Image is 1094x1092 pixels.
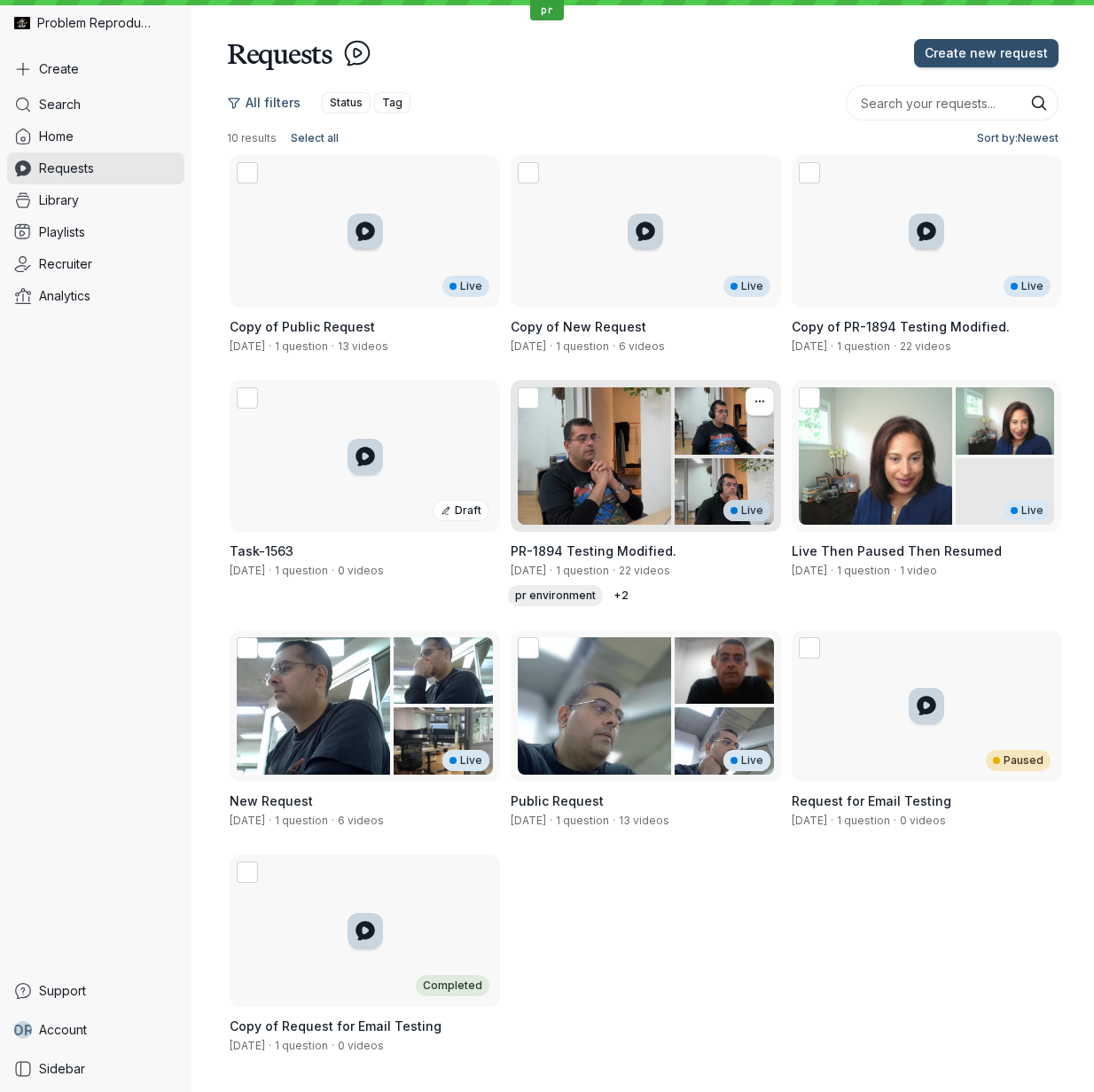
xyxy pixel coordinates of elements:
[328,814,338,828] span: ·
[13,1021,24,1039] span: D
[322,92,371,113] button: Status
[39,1060,85,1078] span: Sidebar
[246,94,301,112] span: All filters
[827,814,837,828] span: ·
[827,564,837,578] span: ·
[556,814,609,827] span: 1 question
[900,814,946,827] span: 0 videos
[511,564,546,577] span: Created by Shez Katrak
[619,564,670,577] span: 22 videos
[977,129,1059,147] span: Sort by: Newest
[39,60,79,78] span: Create
[890,564,900,578] span: ·
[837,814,890,827] span: 1 question
[39,223,85,241] span: Playlists
[291,129,339,147] span: Select all
[39,128,74,145] span: Home
[7,89,184,121] a: Search
[39,982,86,1000] span: Support
[7,1014,184,1046] a: DRAccount
[970,128,1059,149] button: Sort by:Newest
[792,543,1002,558] span: Live Then Paused Then Resumed
[7,280,184,312] a: Analytics
[619,339,665,353] span: 6 videos
[230,339,265,353] span: Created by Shez Katrak
[7,1053,184,1085] a: Sidebar
[837,564,890,577] span: 1 question
[746,387,774,416] button: More actions
[925,44,1048,62] span: Create new request
[338,339,388,353] span: 13 videos
[39,255,92,273] span: Recruiter
[39,191,79,209] span: Library
[792,814,827,827] span: Created by Shez Katrak
[511,319,646,334] span: Copy of New Request
[382,94,402,112] span: Tag
[792,319,1010,334] span: Copy of PR-1894 Testing Modified.
[890,814,900,828] span: ·
[846,85,1059,121] input: Search your requests...
[914,39,1059,67] button: Create new request
[284,128,346,149] button: Select all
[609,814,619,828] span: ·
[827,339,837,354] span: ·
[227,131,277,145] span: 10 results
[338,564,384,577] span: 0 videos
[338,1039,384,1052] span: 0 videos
[7,7,184,39] div: Problem Reproductions
[328,1039,338,1053] span: ·
[37,14,151,32] span: Problem Reproductions
[7,216,184,248] a: Playlists
[39,1021,87,1039] span: Account
[328,564,338,578] span: ·
[227,89,311,117] button: All filters
[227,35,332,71] h1: Requests
[24,1021,34,1039] span: R
[265,564,275,578] span: ·
[275,814,328,827] span: 1 question
[1030,94,1048,112] button: Search
[7,248,184,280] a: Recruiter
[275,339,328,353] span: 1 question
[338,814,384,827] span: 6 videos
[328,339,338,354] span: ·
[606,585,636,606] div: windows, browser: edge
[792,339,827,353] span: Created by Shez Katrak
[230,319,375,334] span: Copy of Public Request
[792,793,951,808] span: Request for Email Testing
[546,814,556,828] span: ·
[265,814,275,828] span: ·
[556,339,609,353] span: 1 question
[511,543,676,558] span: PR-1894 Testing Modified.
[7,121,184,152] a: Home
[792,564,827,577] span: Created by Shez Katrak
[609,339,619,354] span: ·
[275,1039,328,1052] span: 1 question
[275,564,328,577] span: 1 question
[900,564,937,577] span: 1 video
[508,585,603,606] div: pr environment
[511,793,604,808] span: Public Request
[374,92,410,113] button: Tag
[230,1039,265,1052] span: Created by Shez Katrak
[230,793,313,808] span: New Request
[230,1018,442,1033] span: Copy of Request for Email Testing
[7,975,184,1007] a: Support
[7,53,184,85] button: Create
[609,564,619,578] span: ·
[619,814,669,827] span: 13 videos
[265,339,275,354] span: ·
[7,152,184,184] a: Requests
[14,15,30,31] img: Problem Reproductions avatar
[900,339,951,353] span: 22 videos
[265,1039,275,1053] span: ·
[230,814,265,827] span: Created by Shez Katrak
[7,184,184,216] a: Library
[230,564,265,577] span: Created by Shez Katrak
[330,94,363,112] span: Status
[837,339,890,353] span: 1 question
[546,564,556,578] span: ·
[230,543,293,558] span: Task-1563
[511,339,546,353] span: Created by Shez Katrak
[39,287,90,305] span: Analytics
